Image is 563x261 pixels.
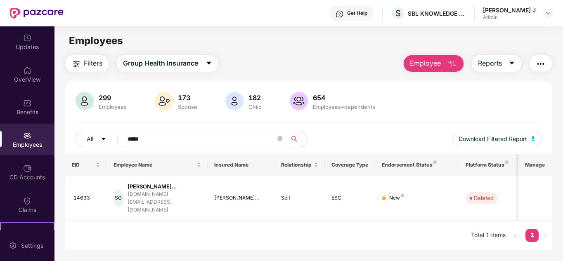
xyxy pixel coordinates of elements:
button: Employee [404,55,464,72]
a: 1 [525,229,539,241]
img: svg+xml;base64,PHN2ZyB4bWxucz0iaHR0cDovL3d3dy53My5vcmcvMjAwMC9zdmciIHhtbG5zOnhsaW5rPSJodHRwOi8vd3... [155,92,173,110]
button: right [539,229,552,242]
div: [PERSON_NAME]... [214,194,268,202]
img: svg+xml;base64,PHN2ZyBpZD0iRW1wbG95ZWVzIiB4bWxucz0iaHR0cDovL3d3dy53My5vcmcvMjAwMC9zdmciIHdpZHRoPS... [23,132,31,140]
div: [PERSON_NAME]... [128,183,201,190]
li: Previous Page [509,229,522,242]
img: svg+xml;base64,PHN2ZyB4bWxucz0iaHR0cDovL3d3dy53My5vcmcvMjAwMC9zdmciIHdpZHRoPSIyNCIgaGVpZ2h0PSIyNC... [71,59,81,69]
li: 1 [525,229,539,242]
div: 173 [176,94,199,102]
span: EID [72,162,95,168]
img: svg+xml;base64,PHN2ZyB4bWxucz0iaHR0cDovL3d3dy53My5vcmcvMjAwMC9zdmciIHhtbG5zOnhsaW5rPSJodHRwOi8vd3... [225,92,244,110]
img: svg+xml;base64,PHN2ZyB4bWxucz0iaHR0cDovL3d3dy53My5vcmcvMjAwMC9zdmciIHdpZHRoPSIyNCIgaGVpZ2h0PSIyNC... [536,59,546,69]
span: close-circle [277,135,282,143]
span: left [513,233,518,238]
div: New [389,194,404,202]
img: svg+xml;base64,PHN2ZyB4bWxucz0iaHR0cDovL3d3dy53My5vcmcvMjAwMC9zdmciIHhtbG5zOnhsaW5rPSJodHRwOi8vd3... [290,92,308,110]
img: svg+xml;base64,PHN2ZyBpZD0iQ0RfQWNjb3VudHMiIGRhdGEtbmFtZT0iQ0QgQWNjb3VudHMiIHhtbG5zPSJodHRwOi8vd3... [23,164,31,172]
img: svg+xml;base64,PHN2ZyBpZD0iRHJvcGRvd24tMzJ4MzIiIHhtbG5zPSJodHRwOi8vd3d3LnczLm9yZy8yMDAwL3N2ZyIgd2... [545,10,551,16]
div: Employees+dependents [311,103,377,110]
div: SBL KNOWLEDGE SERVICES PRIVATE LIMITED [408,9,466,17]
button: Group Health Insurancecaret-down [117,55,218,72]
div: [PERSON_NAME] J [483,6,536,14]
div: 299 [97,94,128,102]
div: Get Help [347,10,367,16]
span: S [395,8,401,18]
span: caret-down [206,60,212,67]
div: Self [281,194,318,202]
span: search [286,136,303,142]
img: svg+xml;base64,PHN2ZyBpZD0iVXBkYXRlZCIgeG1sbnM9Imh0dHA6Ly93d3cudzMub3JnLzIwMDAvc3ZnIiB3aWR0aD0iMj... [23,34,31,42]
button: Reportscaret-down [472,55,521,72]
img: svg+xml;base64,PHN2ZyB4bWxucz0iaHR0cDovL3d3dy53My5vcmcvMjAwMC9zdmciIHdpZHRoPSI4IiBoZWlnaHQ9IjgiIH... [433,160,437,164]
div: Child [247,103,263,110]
li: Total 1 items [471,229,506,242]
div: 182 [247,94,263,102]
span: right [543,233,548,238]
button: Allcaret-down [76,131,126,147]
img: svg+xml;base64,PHN2ZyBpZD0iQ2xhaW0iIHhtbG5zPSJodHRwOi8vd3d3LnczLm9yZy8yMDAwL3N2ZyIgd2lkdGg9IjIwIi... [23,197,31,205]
button: search [286,131,307,147]
img: svg+xml;base64,PHN2ZyB4bWxucz0iaHR0cDovL3d3dy53My5vcmcvMjAwMC9zdmciIHhtbG5zOnhsaW5rPSJodHRwOi8vd3... [531,136,535,141]
span: Relationship [281,162,312,168]
div: Employees [97,103,128,110]
span: caret-down [509,60,515,67]
div: Settings [19,242,46,250]
div: Admin [483,14,536,21]
div: Deleted [474,194,494,202]
th: Employee Name [107,154,208,176]
div: ESC [331,194,369,202]
div: Spouse [176,103,199,110]
button: Download Filtered Report [452,131,542,147]
th: Manage [518,154,552,176]
span: Employee [410,58,441,68]
img: svg+xml;base64,PHN2ZyB4bWxucz0iaHR0cDovL3d3dy53My5vcmcvMjAwMC9zdmciIHdpZHRoPSIyMSIgaGVpZ2h0PSIyMC... [23,229,31,237]
span: Download Filtered Report [459,134,527,143]
th: Relationship [274,154,325,176]
th: Insured Name [208,154,275,176]
img: svg+xml;base64,PHN2ZyBpZD0iSGVscC0zMngzMiIgeG1sbnM9Imh0dHA6Ly93d3cudzMub3JnLzIwMDAvc3ZnIiB3aWR0aD... [336,10,344,18]
img: New Pazcare Logo [10,8,64,19]
div: [DOMAIN_NAME][EMAIL_ADDRESS][DOMAIN_NAME] [128,190,201,214]
span: caret-down [101,136,106,143]
img: svg+xml;base64,PHN2ZyB4bWxucz0iaHR0cDovL3d3dy53My5vcmcvMjAwMC9zdmciIHdpZHRoPSI4IiBoZWlnaHQ9IjgiIH... [505,160,509,164]
img: svg+xml;base64,PHN2ZyB4bWxucz0iaHR0cDovL3d3dy53My5vcmcvMjAwMC9zdmciIHhtbG5zOnhsaW5rPSJodHRwOi8vd3... [447,59,457,69]
img: svg+xml;base64,PHN2ZyB4bWxucz0iaHR0cDovL3d3dy53My5vcmcvMjAwMC9zdmciIHhtbG5zOnhsaW5rPSJodHRwOi8vd3... [76,92,94,110]
button: Filters [65,55,109,72]
th: Coverage Type [325,154,375,176]
div: SG [114,190,123,207]
span: Employees [69,35,123,47]
div: Platform Status [466,162,511,168]
div: 14633 [73,194,101,202]
span: Filters [84,58,102,68]
div: Endorsement Status [382,162,452,168]
img: svg+xml;base64,PHN2ZyBpZD0iSG9tZSIgeG1sbnM9Imh0dHA6Ly93d3cudzMub3JnLzIwMDAvc3ZnIiB3aWR0aD0iMjAiIG... [23,66,31,75]
th: EID [65,154,107,176]
div: 654 [311,94,377,102]
span: Reports [478,58,502,68]
img: svg+xml;base64,PHN2ZyBpZD0iU2V0dGluZy0yMHgyMCIgeG1sbnM9Imh0dHA6Ly93d3cudzMub3JnLzIwMDAvc3ZnIiB3aW... [9,242,17,250]
span: close-circle [277,136,282,141]
li: Next Page [539,229,552,242]
img: svg+xml;base64,PHN2ZyB4bWxucz0iaHR0cDovL3d3dy53My5vcmcvMjAwMC9zdmciIHdpZHRoPSI4IiBoZWlnaHQ9IjgiIH... [401,194,404,197]
span: Employee Name [114,162,195,168]
span: Group Health Insurance [123,58,198,68]
button: left [509,229,522,242]
img: svg+xml;base64,PHN2ZyBpZD0iQmVuZWZpdHMiIHhtbG5zPSJodHRwOi8vd3d3LnczLm9yZy8yMDAwL3N2ZyIgd2lkdGg9Ij... [23,99,31,107]
span: All [87,134,93,143]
